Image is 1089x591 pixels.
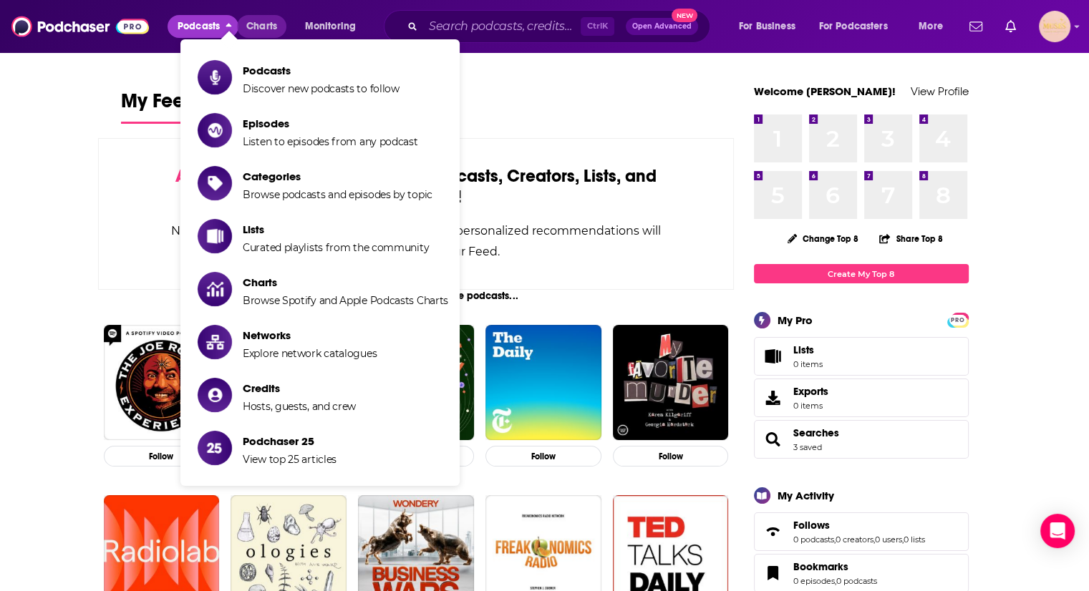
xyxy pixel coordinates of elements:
[754,420,969,459] span: Searches
[793,343,823,356] span: Lists
[1039,11,1070,42] button: Show profile menu
[243,294,448,307] span: Browse Spotify and Apple Podcasts Charts
[1039,11,1070,42] img: User Profile
[243,400,356,413] span: Hosts, guests, and crew
[793,442,822,452] a: 3 saved
[243,434,337,448] span: Podchaser 25
[121,89,197,122] span: My Feed
[793,519,925,532] a: Follows
[964,14,988,39] a: Show notifications dropdown
[902,534,904,544] span: ,
[243,135,418,148] span: Listen to episodes from any podcast
[168,15,238,38] button: close menu
[626,18,698,35] button: Open AdvancedNew
[295,15,374,38] button: open menu
[237,15,286,38] a: Charts
[793,560,848,573] span: Bookmarks
[243,275,448,289] span: Charts
[178,16,220,36] span: Podcasts
[793,560,877,573] a: Bookmarks
[613,446,729,467] button: Follow
[759,563,788,583] a: Bookmarks
[243,241,429,254] span: Curated playlists from the community
[121,89,197,124] a: My Feed
[909,15,961,38] button: open menu
[919,16,943,36] span: More
[739,16,795,36] span: For Business
[836,576,877,586] a: 0 podcasts
[485,446,601,467] button: Follow
[879,225,943,253] button: Share Top 8
[793,426,839,439] a: Searches
[793,385,828,398] span: Exports
[949,314,967,325] a: PRO
[779,230,868,248] button: Change Top 8
[397,10,724,43] div: Search podcasts, credits, & more...
[778,313,813,327] div: My Pro
[875,534,902,544] a: 0 users
[754,512,969,551] span: Follows
[759,429,788,449] a: Searches
[11,13,149,40] img: Podchaser - Follow, Share and Rate Podcasts
[632,23,692,30] span: Open Advanced
[243,64,400,77] span: Podcasts
[175,165,322,187] span: Activate your Feed
[1039,11,1070,42] span: Logged in as MUSESPR
[98,290,735,302] div: Not sure who to follow? Try these podcasts...
[754,264,969,283] a: Create My Top 8
[793,519,830,532] span: Follows
[613,325,729,441] img: My Favorite Murder with Karen Kilgariff and Georgia Hardstark
[243,117,418,130] span: Episodes
[243,188,432,201] span: Browse podcasts and episodes by topic
[754,337,969,376] a: Lists
[754,378,969,417] a: Exports
[423,15,581,38] input: Search podcasts, credits, & more...
[834,534,836,544] span: ,
[904,534,925,544] a: 0 lists
[485,325,601,441] img: The Daily
[759,522,788,542] a: Follows
[1000,14,1022,39] a: Show notifications dropdown
[243,328,377,342] span: Networks
[243,347,377,360] span: Explore network catalogues
[873,534,875,544] span: ,
[810,15,909,38] button: open menu
[793,401,828,411] span: 0 items
[170,166,662,207] div: by following Podcasts, Creators, Lists, and other Users!
[104,446,220,467] button: Follow
[759,388,788,408] span: Exports
[104,325,220,441] img: The Joe Rogan Experience
[581,17,614,36] span: Ctrl K
[793,534,834,544] a: 0 podcasts
[1040,514,1075,548] div: Open Intercom Messenger
[243,170,432,183] span: Categories
[835,576,836,586] span: ,
[305,16,356,36] span: Monitoring
[793,359,823,369] span: 0 items
[793,343,814,356] span: Lists
[778,489,834,502] div: My Activity
[819,16,888,36] span: For Podcasters
[243,223,429,236] span: Lists
[243,381,356,395] span: Credits
[949,315,967,326] span: PRO
[672,9,697,22] span: New
[759,346,788,366] span: Lists
[246,16,277,36] span: Charts
[754,84,896,98] a: Welcome [PERSON_NAME]!
[836,534,873,544] a: 0 creators
[243,82,400,95] span: Discover new podcasts to follow
[729,15,813,38] button: open menu
[793,576,835,586] a: 0 episodes
[911,84,969,98] a: View Profile
[170,220,662,262] div: New releases, episode reviews, guest credits, and personalized recommendations will begin to appe...
[243,453,337,466] span: View top 25 articles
